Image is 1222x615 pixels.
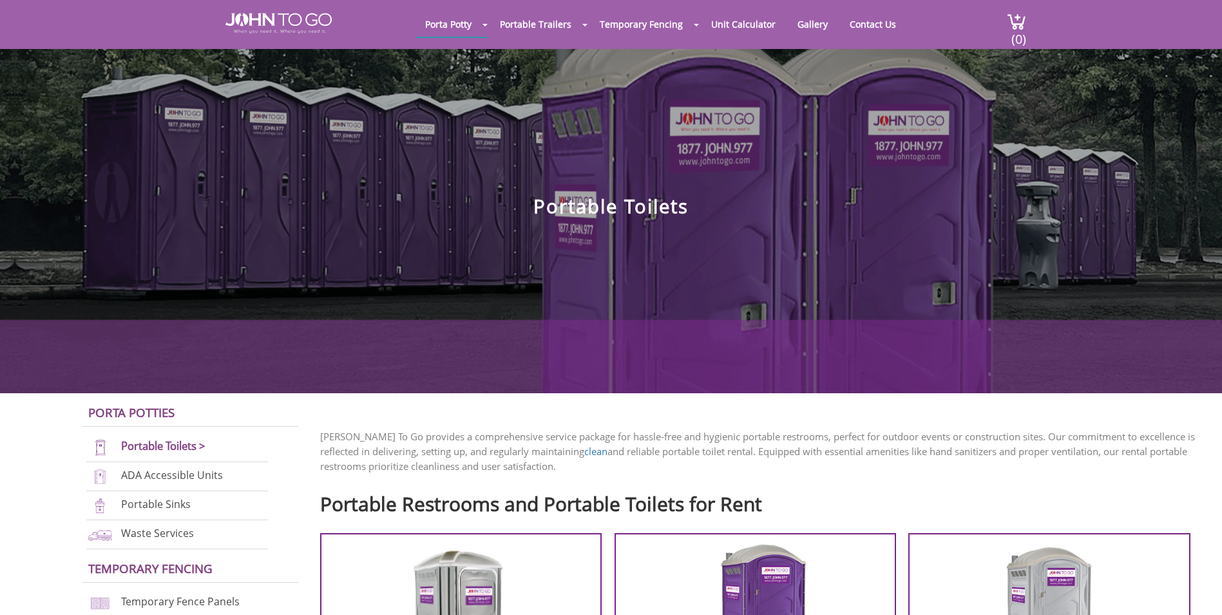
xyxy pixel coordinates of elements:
span: (0) [1011,20,1026,48]
img: waste-services-new.png [86,526,114,543]
img: portable-sinks-new.png [86,497,114,514]
a: ADA Accessible Units [121,468,223,482]
a: Temporary Fence Panels [121,595,240,609]
a: Porta Potties [88,404,175,420]
a: Contact Us [840,12,906,37]
a: Portable Sinks [121,497,191,511]
a: Temporary Fencing [88,560,213,576]
a: Porta Potty [415,12,481,37]
img: portable-toilets-new.png [86,439,114,456]
a: Portable Trailers [490,12,581,37]
img: chan-link-fencing-new.png [86,594,114,612]
img: JOHN to go [225,13,332,34]
a: Unit Calculator [702,12,785,37]
h2: Portable Restrooms and Portable Toilets for Rent [320,487,1203,514]
a: Portable Toilets > [121,438,205,453]
a: Waste Services [121,526,194,540]
img: cart a [1007,13,1026,30]
button: Live Chat [1170,563,1222,615]
img: ADA-units-new.png [86,468,114,485]
a: Gallery [788,12,837,37]
a: clean [584,445,607,458]
a: Temporary Fencing [590,12,692,37]
p: [PERSON_NAME] To Go provides a comprehensive service package for hassle-free and hygienic portabl... [320,429,1203,474]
